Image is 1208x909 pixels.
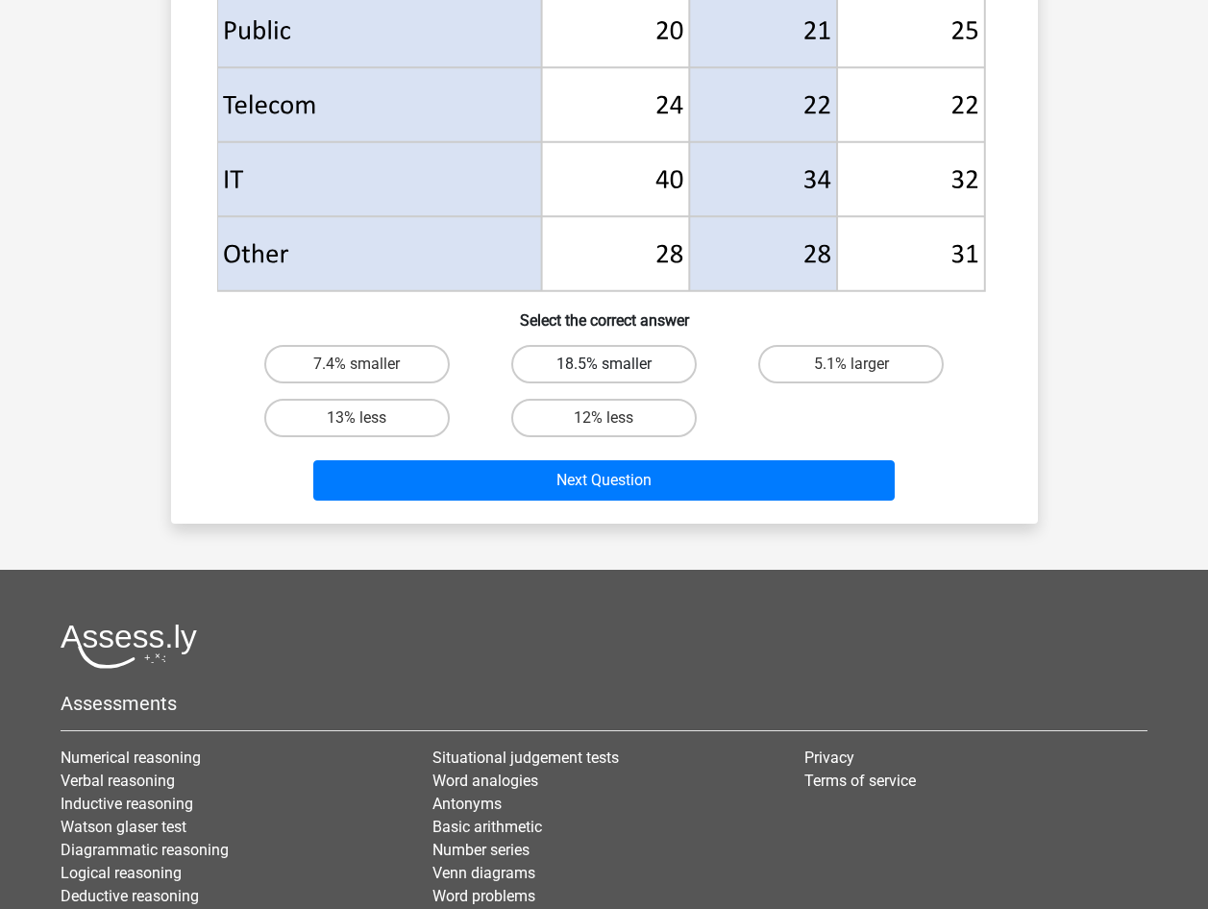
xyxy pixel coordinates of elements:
[432,749,619,767] a: Situational judgement tests
[61,864,182,882] a: Logical reasoning
[61,887,199,905] a: Deductive reasoning
[432,841,530,859] a: Number series
[61,692,1147,715] h5: Assessments
[804,772,916,790] a: Terms of service
[432,772,538,790] a: Word analogies
[758,345,944,383] label: 5.1% larger
[313,460,895,501] button: Next Question
[432,887,535,905] a: Word problems
[202,296,1007,330] h6: Select the correct answer
[61,818,186,836] a: Watson glaser test
[432,795,502,813] a: Antonyms
[61,772,175,790] a: Verbal reasoning
[61,841,229,859] a: Diagrammatic reasoning
[61,624,197,669] img: Assessly logo
[511,399,697,437] label: 12% less
[432,864,535,882] a: Venn diagrams
[804,749,854,767] a: Privacy
[432,818,542,836] a: Basic arithmetic
[511,345,697,383] label: 18.5% smaller
[264,345,450,383] label: 7.4% smaller
[264,399,450,437] label: 13% less
[61,795,193,813] a: Inductive reasoning
[61,749,201,767] a: Numerical reasoning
